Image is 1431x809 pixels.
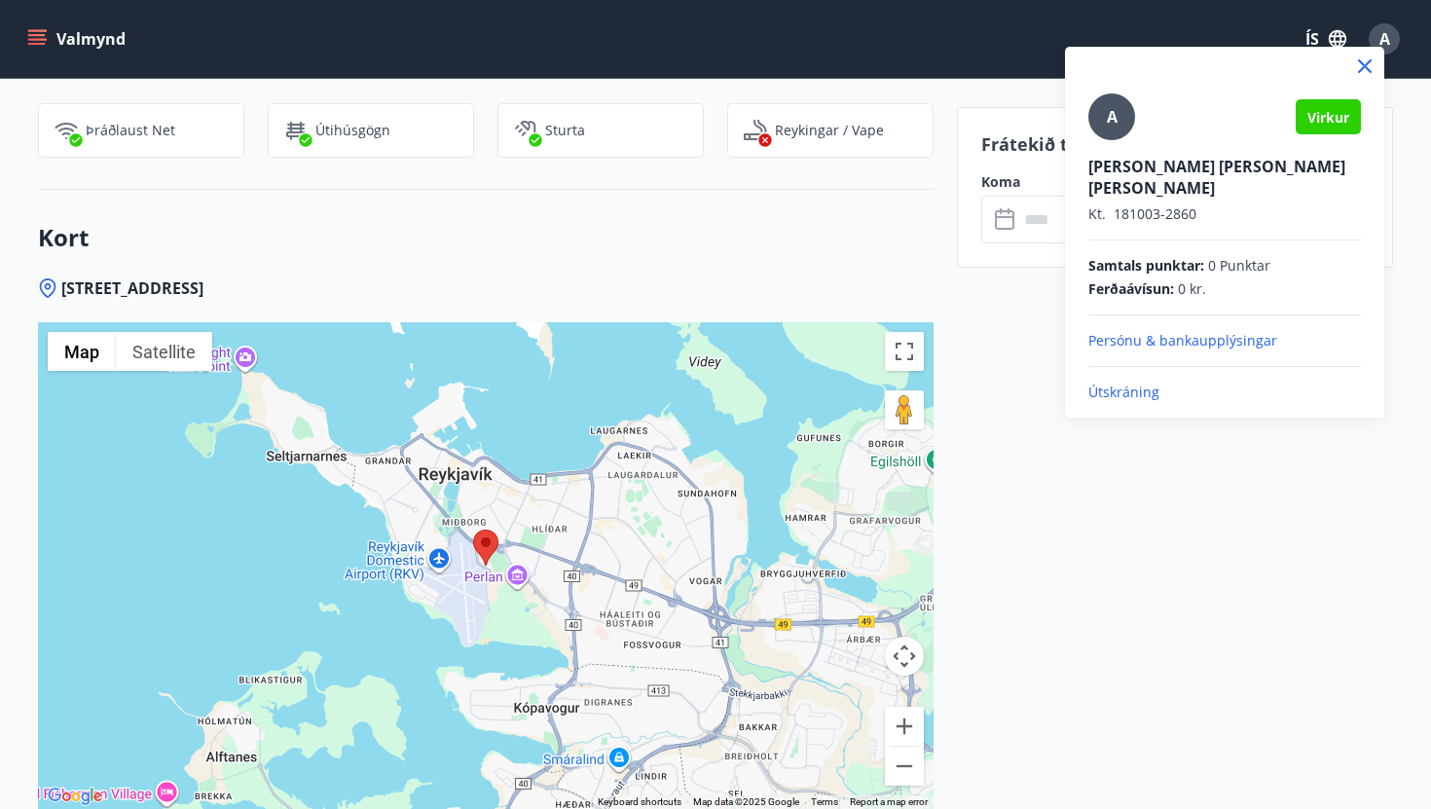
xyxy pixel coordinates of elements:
[1088,204,1361,224] p: 181003-2860
[1088,331,1361,350] p: Persónu & bankaupplýsingar
[1107,106,1118,128] span: A
[1088,256,1204,276] span: Samtals punktar :
[1088,156,1361,199] p: [PERSON_NAME] [PERSON_NAME] [PERSON_NAME]
[1178,279,1206,299] span: 0 kr.
[1208,256,1270,276] span: 0 Punktar
[1088,383,1361,402] p: Útskráning
[1088,279,1174,299] span: Ferðaávísun :
[1088,204,1106,223] span: Kt.
[1307,108,1349,127] span: Virkur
